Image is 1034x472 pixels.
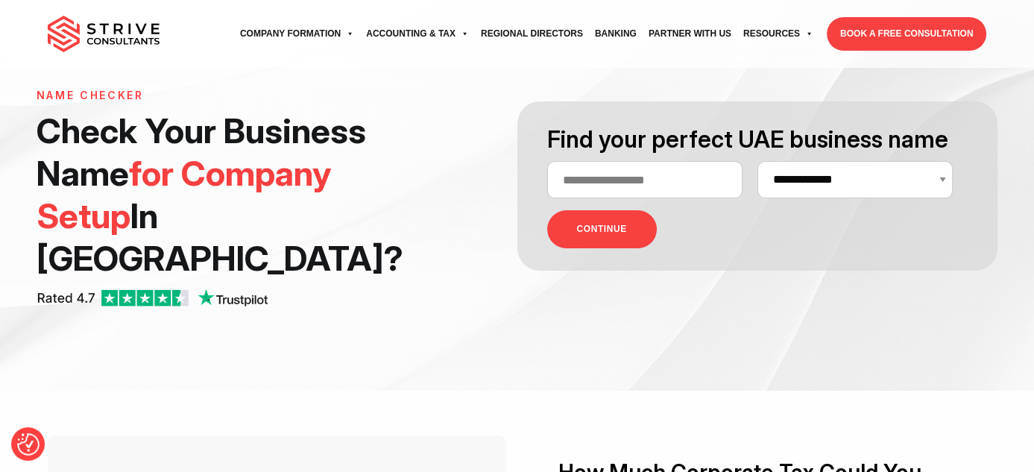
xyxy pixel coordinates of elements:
img: main-logo.svg [48,16,160,53]
a: BOOK A FREE CONSULTATION [827,17,986,51]
a: Banking [589,13,643,54]
a: Resources [737,13,819,54]
h1: Check Your Business Name In [GEOGRAPHIC_DATA] ? [37,110,450,280]
img: Revisit consent button [17,433,40,456]
a: Company Formation [234,13,360,54]
span: for Company Setup [37,152,331,236]
h3: Find your perfect UAE business name [547,124,968,155]
a: Regional Directors [475,13,589,54]
button: Consent Preferences [17,433,40,456]
a: Partner with Us [643,13,737,54]
button: CONTINUE [547,210,657,248]
a: Accounting & Tax [360,13,475,54]
h6: Name Checker [37,89,450,102]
